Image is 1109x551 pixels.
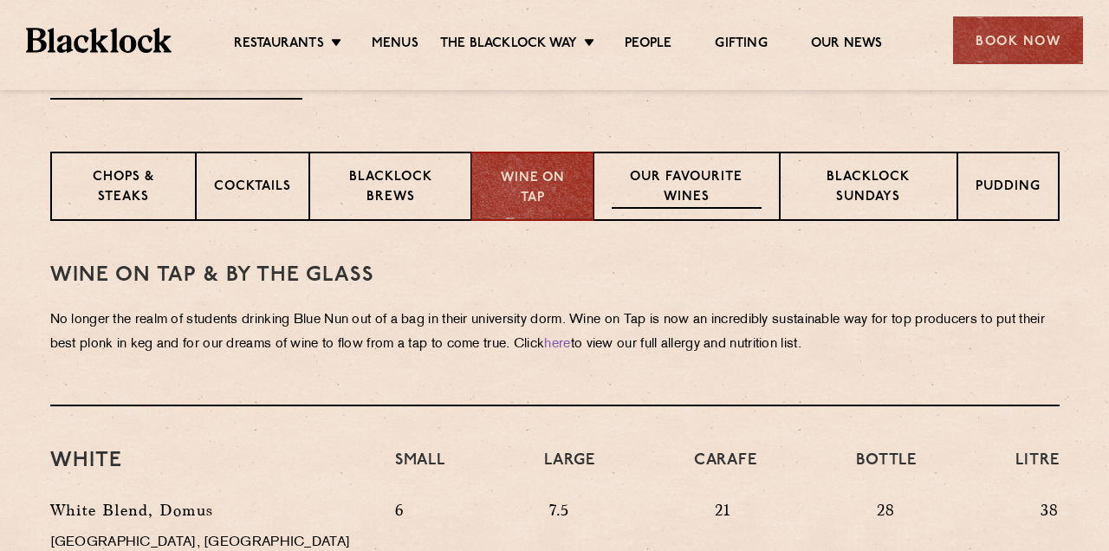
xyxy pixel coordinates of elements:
a: People [625,36,671,55]
p: Our favourite wines [612,168,762,209]
h4: Litre [1015,450,1059,489]
p: Wine on Tap [490,169,574,208]
p: Blacklock Brews [328,168,454,209]
p: Chops & Steaks [69,168,178,209]
a: The Blacklock Way [440,36,577,55]
a: Menus [372,36,418,55]
h4: Carafe [694,450,757,489]
p: Pudding [976,178,1041,199]
a: Our News [811,36,883,55]
p: No longer the realm of students drinking Blue Nun out of a bag in their university dorm. Wine on ... [50,308,1060,357]
h4: Large [544,450,594,489]
p: White Blend, Domus [50,498,369,522]
p: Cocktails [214,178,291,199]
a: Restaurants [234,36,324,55]
h3: WINE on tap & by the glass [50,264,1060,287]
h4: Bottle [856,450,917,489]
a: Gifting [715,36,767,55]
p: Blacklock Sundays [798,168,938,209]
div: Book Now [953,16,1083,64]
img: BL_Textured_Logo-footer-cropped.svg [26,28,172,52]
h3: White [50,450,369,472]
h4: Small [395,450,445,489]
a: here [544,338,570,351]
